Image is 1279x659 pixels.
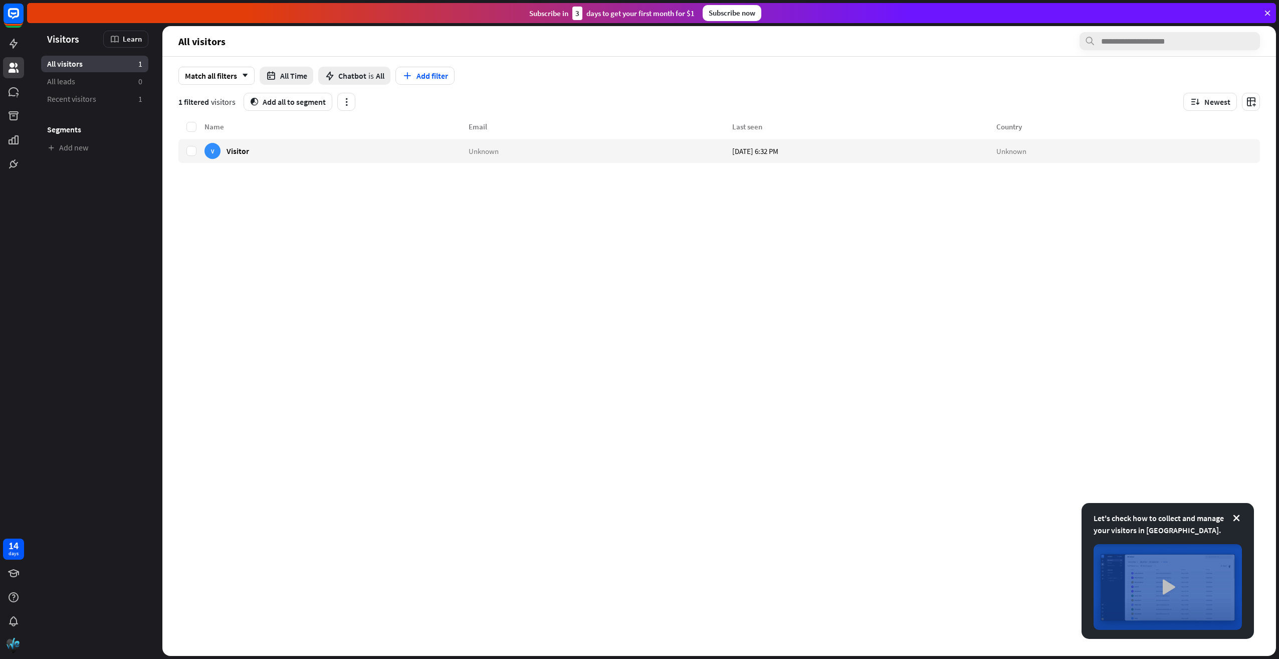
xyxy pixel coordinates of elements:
span: All visitors [178,36,226,47]
div: Subscribe now [703,5,761,21]
span: Chatbot [338,71,366,81]
div: 14 [9,541,19,550]
h3: Segments [41,124,148,134]
span: All visitors [47,59,83,69]
span: visitors [211,97,236,107]
aside: 0 [138,76,142,87]
img: image [1094,544,1242,630]
aside: 1 [138,59,142,69]
a: 14 days [3,539,24,560]
span: Recent visitors [47,94,96,104]
span: Visitor [227,146,249,155]
div: Subscribe in days to get your first month for $1 [529,7,695,20]
span: All leads [47,76,75,87]
a: All leads 0 [41,73,148,90]
span: 1 filtered [178,97,209,107]
span: [DATE] 6:32 PM [732,146,778,155]
button: Add filter [395,67,455,85]
div: Email [469,122,733,131]
span: Visitors [47,33,79,45]
span: Unknown [996,146,1026,155]
div: Name [204,122,469,131]
span: Learn [123,34,142,44]
span: Unknown [469,146,499,155]
div: Country [996,122,1260,131]
button: Newest [1183,93,1237,111]
a: Add new [41,139,148,156]
div: V [204,143,221,159]
i: segment [250,98,259,106]
a: Recent visitors 1 [41,91,148,107]
div: days [9,550,19,557]
span: is [368,71,374,81]
div: 3 [572,7,582,20]
aside: 1 [138,94,142,104]
span: All [376,71,384,81]
div: Let's check how to collect and manage your visitors in [GEOGRAPHIC_DATA]. [1094,512,1242,536]
div: Match all filters [178,67,255,85]
button: segmentAdd all to segment [244,93,332,111]
i: arrow_down [237,73,248,79]
button: All Time [260,67,313,85]
div: Last seen [732,122,996,131]
button: Open LiveChat chat widget [8,4,38,34]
